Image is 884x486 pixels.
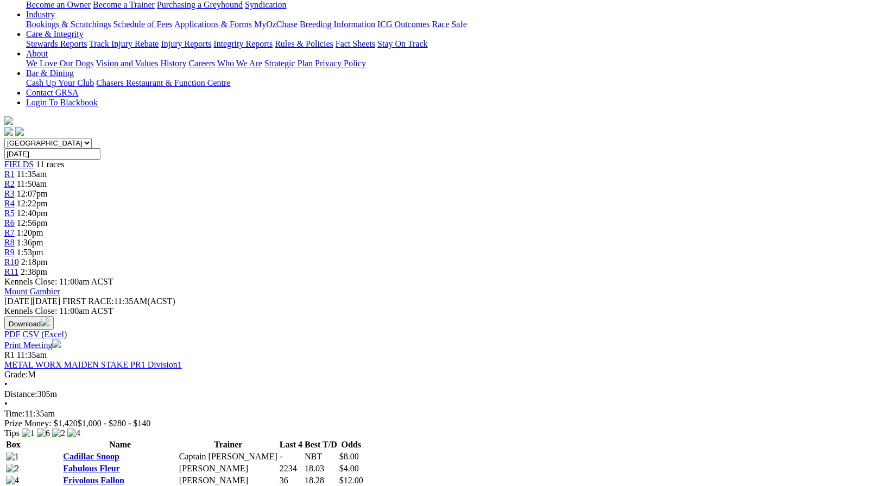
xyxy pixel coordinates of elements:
a: Care & Integrity [26,29,84,39]
a: R8 [4,238,15,247]
img: 2 [6,464,19,474]
span: 1:20pm [17,228,43,237]
th: Odds [339,439,364,450]
input: Select date [4,148,100,160]
a: Cash Up Your Club [26,78,94,87]
div: Download [4,330,880,339]
a: R1 [4,169,15,179]
div: Kennels Close: 11:00am ACST [4,306,880,316]
a: Strategic Plan [264,59,313,68]
td: Captain [PERSON_NAME] [179,451,278,462]
span: 12:56pm [17,218,48,228]
a: Mount Gambier [4,287,60,296]
img: 4 [67,428,80,438]
a: Vision and Values [96,59,158,68]
a: Industry [26,10,55,19]
th: Best T/D [304,439,338,450]
span: $8.00 [339,452,359,461]
span: R1 [4,350,15,359]
a: Careers [188,59,215,68]
span: 2:38pm [21,267,47,276]
a: R11 [4,267,18,276]
span: $1,000 - $280 - $140 [78,419,151,428]
span: 12:07pm [17,189,48,198]
span: Grade: [4,370,28,379]
span: • [4,380,8,389]
a: Print Meeting [4,340,61,350]
img: 4 [6,476,19,485]
a: METAL WORX MAIDEN STAKE PR1 Division1 [4,360,182,369]
a: MyOzChase [254,20,298,29]
span: Distance: [4,389,37,399]
a: Applications & Forms [174,20,252,29]
span: 11:35am [17,169,47,179]
span: 11:35AM(ACST) [62,296,175,306]
a: Schedule of Fees [113,20,172,29]
div: Bar & Dining [26,78,880,88]
span: 1:53pm [17,248,43,257]
span: Time: [4,409,25,418]
span: 11 races [36,160,64,169]
a: Integrity Reports [213,39,273,48]
a: R10 [4,257,19,267]
a: Race Safe [432,20,466,29]
div: About [26,59,880,68]
div: Care & Integrity [26,39,880,49]
a: Injury Reports [161,39,211,48]
span: $4.00 [339,464,359,473]
span: [DATE] [4,296,33,306]
th: Last 4 [279,439,303,450]
td: 36 [279,475,303,486]
span: Box [6,440,21,449]
img: facebook.svg [4,127,13,136]
span: 11:50am [17,179,47,188]
td: 18.03 [304,463,338,474]
a: FIELDS [4,160,34,169]
img: 6 [37,428,50,438]
a: Cadillac Snoop [63,452,119,461]
span: FIRST RACE: [62,296,113,306]
a: Bookings & Scratchings [26,20,111,29]
span: R6 [4,218,15,228]
span: R3 [4,189,15,198]
a: History [160,59,186,68]
td: [PERSON_NAME] [179,463,278,474]
div: 11:35am [4,409,880,419]
span: 1:36pm [17,238,43,247]
img: twitter.svg [15,127,24,136]
img: download.svg [41,318,49,326]
a: R4 [4,199,15,208]
td: - [279,451,303,462]
span: Tips [4,428,20,438]
a: About [26,49,48,58]
a: Chasers Restaurant & Function Centre [96,78,230,87]
span: Kennels Close: 11:00am ACST [4,277,113,286]
span: 2:18pm [21,257,48,267]
span: $12.00 [339,476,363,485]
span: 12:22pm [17,199,48,208]
img: logo-grsa-white.png [4,116,13,125]
span: 12:40pm [17,209,48,218]
a: R9 [4,248,15,257]
a: Who We Are [217,59,262,68]
a: Stewards Reports [26,39,87,48]
img: 2 [52,428,65,438]
span: R7 [4,228,15,237]
span: R2 [4,179,15,188]
a: CSV (Excel) [22,330,67,339]
a: Stay On Track [377,39,427,48]
a: Rules & Policies [275,39,333,48]
a: ICG Outcomes [377,20,430,29]
div: M [4,370,880,380]
a: Bar & Dining [26,68,74,78]
a: Breeding Information [300,20,375,29]
img: printer.svg [52,339,61,348]
span: • [4,399,8,408]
